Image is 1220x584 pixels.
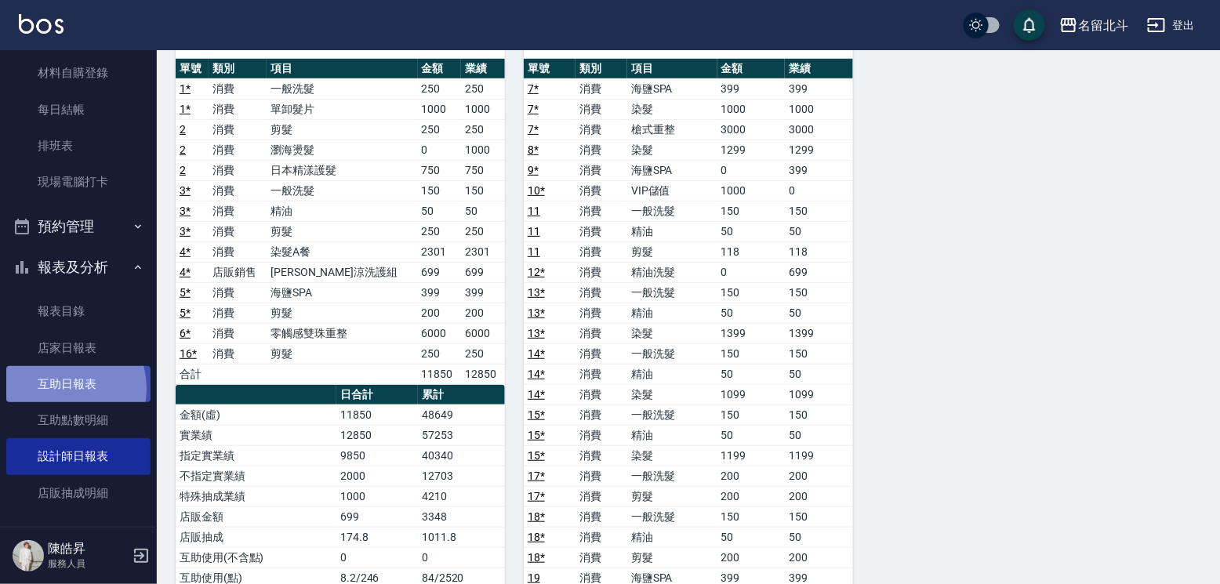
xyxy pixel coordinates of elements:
[576,425,627,445] td: 消費
[461,99,505,119] td: 1000
[576,241,627,262] td: 消費
[267,282,418,303] td: 海鹽SPA
[461,59,505,79] th: 業績
[785,527,853,547] td: 50
[717,506,786,527] td: 150
[576,323,627,343] td: 消費
[336,404,418,425] td: 11850
[528,225,540,238] a: 11
[785,547,853,568] td: 200
[180,143,186,156] a: 2
[461,262,505,282] td: 699
[176,547,336,568] td: 互助使用(不含點)
[785,140,853,160] td: 1299
[267,241,418,262] td: 染髮A餐
[6,438,151,474] a: 設計師日報表
[6,164,151,200] a: 現場電腦打卡
[418,364,462,384] td: 11850
[717,78,786,99] td: 399
[6,247,151,288] button: 報表及分析
[576,303,627,323] td: 消費
[528,205,540,217] a: 11
[418,527,505,547] td: 1011.8
[627,364,717,384] td: 精油
[576,59,627,79] th: 類別
[461,343,505,364] td: 250
[418,140,462,160] td: 0
[418,241,462,262] td: 2301
[418,385,505,405] th: 累計
[627,506,717,527] td: 一般洗髮
[528,571,540,584] a: 19
[418,445,505,466] td: 40340
[785,506,853,527] td: 150
[180,164,186,176] a: 2
[336,547,418,568] td: 0
[576,384,627,404] td: 消費
[418,119,462,140] td: 250
[717,201,786,221] td: 150
[267,201,418,221] td: 精油
[6,128,151,164] a: 排班表
[418,99,462,119] td: 1000
[461,241,505,262] td: 2301
[13,540,44,571] img: Person
[576,119,627,140] td: 消費
[176,466,336,486] td: 不指定實業績
[627,527,717,547] td: 精油
[785,364,853,384] td: 50
[717,262,786,282] td: 0
[524,59,576,79] th: 單號
[717,486,786,506] td: 200
[785,466,853,486] td: 200
[717,241,786,262] td: 118
[1014,9,1045,41] button: save
[418,323,462,343] td: 6000
[627,303,717,323] td: 精油
[176,506,336,527] td: 店販金額
[627,59,717,79] th: 項目
[267,180,418,201] td: 一般洗髮
[418,547,505,568] td: 0
[336,385,418,405] th: 日合計
[627,486,717,506] td: 剪髮
[418,201,462,221] td: 50
[267,119,418,140] td: 剪髮
[209,201,267,221] td: 消費
[576,404,627,425] td: 消費
[209,303,267,323] td: 消費
[576,445,627,466] td: 消費
[785,486,853,506] td: 200
[176,486,336,506] td: 特殊抽成業績
[6,366,151,402] a: 互助日報表
[267,78,418,99] td: 一般洗髮
[785,241,853,262] td: 118
[627,241,717,262] td: 剪髮
[576,466,627,486] td: 消費
[576,343,627,364] td: 消費
[717,343,786,364] td: 150
[176,404,336,425] td: 金額(虛)
[785,282,853,303] td: 150
[461,221,505,241] td: 250
[418,343,462,364] td: 250
[267,343,418,364] td: 剪髮
[461,303,505,323] td: 200
[717,547,786,568] td: 200
[717,384,786,404] td: 1099
[176,527,336,547] td: 店販抽成
[785,262,853,282] td: 699
[209,241,267,262] td: 消費
[1141,11,1201,40] button: 登出
[336,506,418,527] td: 699
[418,59,462,79] th: 金額
[336,486,418,506] td: 1000
[717,59,786,79] th: 金額
[627,180,717,201] td: VIP儲值
[48,557,128,571] p: 服務人員
[176,59,505,385] table: a dense table
[209,180,267,201] td: 消費
[418,282,462,303] td: 399
[785,59,853,79] th: 業績
[576,486,627,506] td: 消費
